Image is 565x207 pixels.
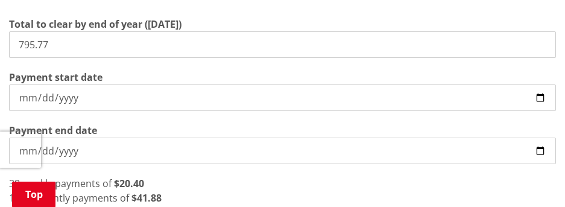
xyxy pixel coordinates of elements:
[12,182,55,207] a: Top
[510,156,553,200] iframe: Messenger Launcher
[9,191,20,205] span: 19
[9,177,20,190] span: 39
[9,70,103,84] label: Payment start date
[9,17,181,31] label: Total to clear by end of year ([DATE])
[9,123,97,138] label: Payment end date
[114,177,144,190] strong: $20.40
[22,191,129,205] span: fortnightly payments of
[22,177,112,190] span: weekly payments of
[131,191,162,205] strong: $41.88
